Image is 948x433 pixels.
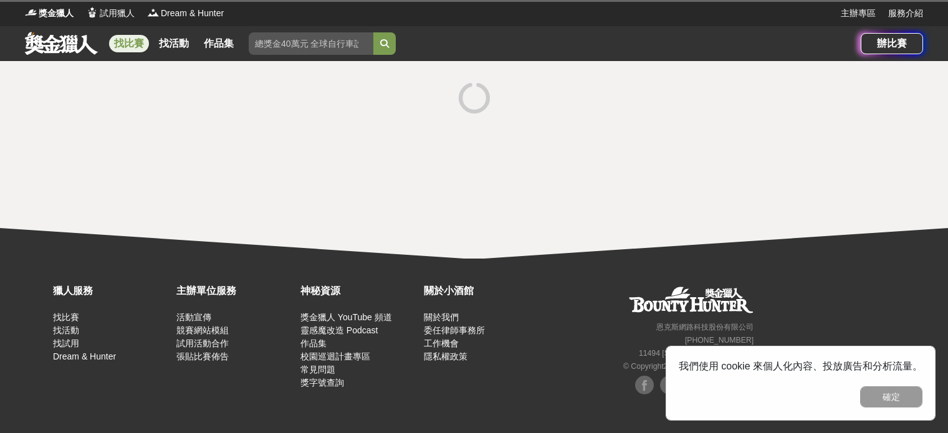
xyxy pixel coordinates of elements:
button: 確定 [860,386,922,407]
a: 競賽網站模組 [176,325,229,335]
a: 作品集 [300,338,327,348]
div: 神秘資源 [300,283,418,298]
small: [PHONE_NUMBER] [685,336,754,345]
a: 張貼比賽佈告 [176,351,229,361]
a: 委任律師事務所 [424,325,485,335]
a: 隱私權政策 [424,351,467,361]
img: Logo [147,6,160,19]
a: 常見問題 [300,364,335,374]
a: 獎金獵人 YouTube 頻道 [300,312,392,322]
img: Logo [86,6,98,19]
a: 活動宣傳 [176,312,211,322]
a: 找活動 [154,35,194,52]
div: 主辦單位服務 [176,283,294,298]
input: 總獎金40萬元 全球自行車設計比賽 [249,32,373,55]
div: 關於小酒館 [424,283,541,298]
small: 恩克斯網路科技股份有限公司 [656,323,754,331]
span: 我們使用 cookie 來個人化內容、投放廣告和分析流量。 [679,361,922,371]
img: Facebook [660,376,679,394]
small: 11494 [STREET_ADDRESS] 3 樓 [639,349,754,358]
a: 辦比賽 [861,33,923,54]
a: 主辦專區 [841,7,876,20]
span: Dream & Hunter [161,7,224,20]
a: 作品集 [199,35,239,52]
div: 獵人服務 [53,283,170,298]
a: 工作機會 [424,338,459,348]
a: 找活動 [53,325,79,335]
span: 獎金獵人 [39,7,74,20]
a: 靈感魔改造 Podcast [300,325,378,335]
a: Dream & Hunter [53,351,116,361]
a: 獎字號查詢 [300,378,344,388]
a: 關於我們 [424,312,459,322]
a: 找試用 [53,338,79,348]
a: 試用活動合作 [176,338,229,348]
a: 校園巡迴計畫專區 [300,351,370,361]
img: Logo [25,6,37,19]
img: Facebook [635,376,654,394]
a: 找比賽 [109,35,149,52]
span: 試用獵人 [100,7,135,20]
small: © Copyright 2025 . All Rights Reserved. [623,362,754,371]
a: 服務介紹 [888,7,923,20]
a: Logo獎金獵人 [25,7,74,20]
a: 找比賽 [53,312,79,322]
a: LogoDream & Hunter [147,7,224,20]
a: Logo試用獵人 [86,7,135,20]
